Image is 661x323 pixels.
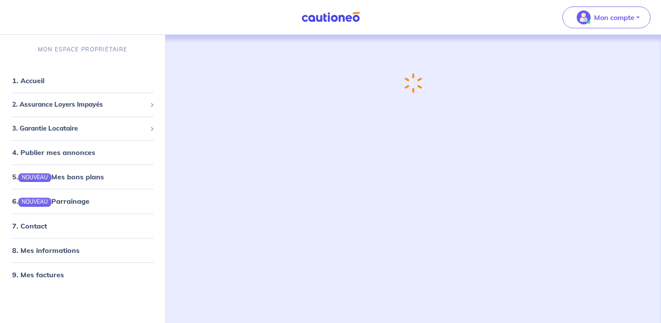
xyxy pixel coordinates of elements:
p: Mon compte [594,12,634,23]
a: 9. Mes factures [12,270,64,279]
button: illu_account_valid_menu.svgMon compte [562,7,651,28]
div: 8. Mes informations [3,242,162,259]
span: 3. Garantie Locataire [12,124,146,134]
div: 9. Mes factures [3,266,162,283]
a: 6.NOUVEAUParrainage [12,197,90,205]
div: 2. Assurance Loyers Impayés [3,96,162,113]
a: 7. Contact [12,222,47,230]
div: 6.NOUVEAUParrainage [3,192,162,210]
a: 8. Mes informations [12,246,80,255]
div: 1. Accueil [3,72,162,89]
img: loading-spinner [401,72,425,94]
img: Cautioneo [298,12,363,23]
div: 3. Garantie Locataire [3,120,162,137]
div: 4. Publier mes annonces [3,144,162,161]
a: 1. Accueil [12,76,44,85]
div: 7. Contact [3,217,162,235]
span: 2. Assurance Loyers Impayés [12,100,146,110]
a: 5.NOUVEAUMes bons plans [12,172,104,181]
a: 4. Publier mes annonces [12,148,95,157]
img: illu_account_valid_menu.svg [577,10,591,24]
div: 5.NOUVEAUMes bons plans [3,168,162,185]
p: MON ESPACE PROPRIÉTAIRE [38,45,127,54]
